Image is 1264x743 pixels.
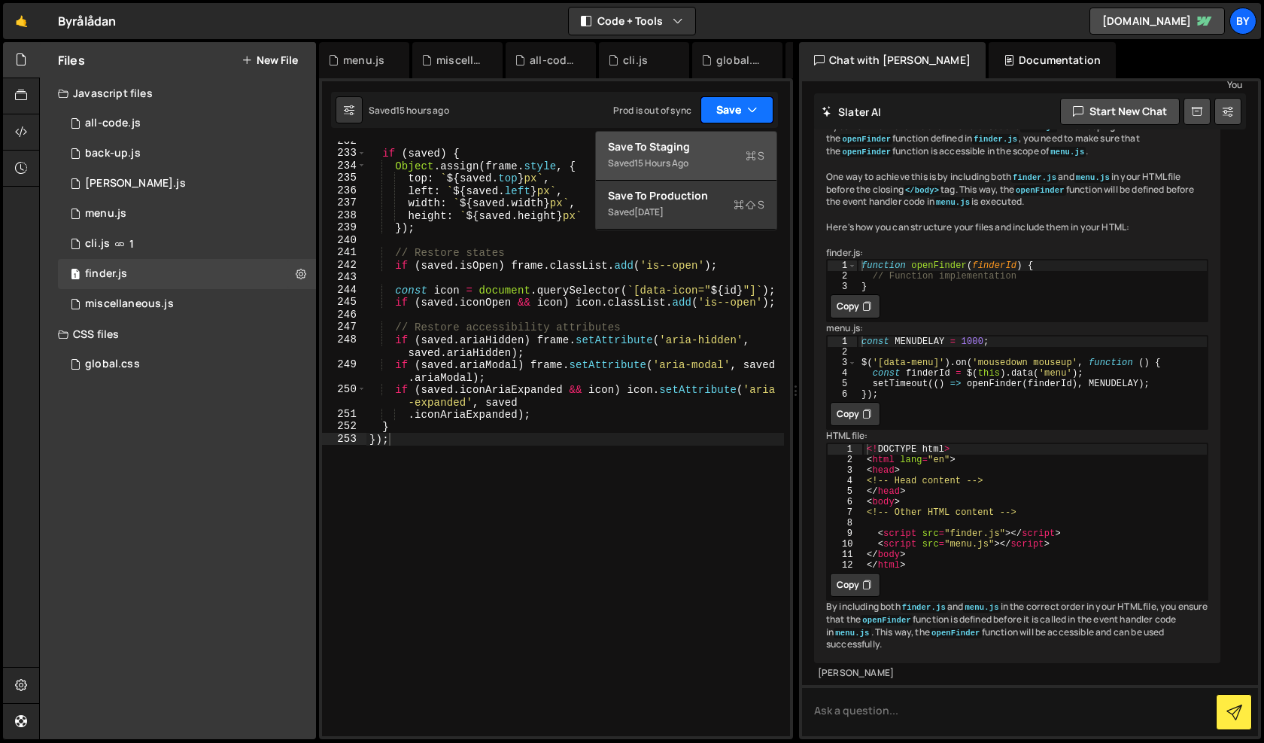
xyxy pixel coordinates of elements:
button: Save to StagingS Saved15 hours ago [596,132,776,181]
div: 240 [322,234,366,247]
button: Save to ProductionS Saved[DATE] [596,181,776,230]
code: menu.js [1049,147,1086,157]
button: Start new chat [1060,98,1180,125]
span: S [746,148,764,163]
div: Save to Staging [608,139,764,154]
div: 1 [828,336,857,347]
div: 234 [322,160,366,172]
div: 1 [828,444,862,455]
button: Copy [830,402,880,426]
div: 244 [322,284,366,297]
div: finder.js [85,267,127,281]
span: S [734,197,764,212]
div: 1 [828,260,857,271]
div: 10 [828,539,862,550]
div: You [843,77,1242,93]
a: 🤙 [3,3,40,39]
div: 3 [828,282,857,292]
div: If you want to move the event handler code to while keeping the function defined in , you need to... [814,108,1220,664]
div: 5 [828,486,862,497]
div: 243 [322,271,366,284]
code: openFinder [840,134,892,145]
div: Documentation [989,42,1116,78]
div: 10338/45237.js [58,289,316,319]
div: Javascript files [40,78,316,108]
div: miscellaneous.js [436,53,485,68]
div: Save to Production [608,188,764,203]
div: Saved [369,104,449,117]
div: 245 [322,296,366,309]
span: 1 [129,238,134,250]
code: openFinder [1014,185,1066,196]
div: 10338/23371.js [58,229,316,259]
div: 251 [322,408,366,421]
div: Saved [608,203,764,221]
div: Prod is out of sync [613,104,691,117]
a: [DOMAIN_NAME] [1089,8,1225,35]
code: openFinder [861,615,913,626]
code: menu.js [834,628,871,638]
div: 253 [322,433,366,446]
div: 238 [322,209,366,222]
div: 2 [828,347,857,358]
div: miscellaneous.js [85,297,174,311]
code: menu.js [963,602,1000,613]
code: </body> [904,185,940,196]
div: 250 [322,383,366,408]
div: 3 [828,358,857,368]
div: 2 [828,455,862,465]
div: 9 [828,528,862,539]
div: all-code.js [85,117,141,130]
h2: Slater AI [822,105,882,119]
div: [PERSON_NAME] [818,667,1217,680]
div: 15 hours ago [396,104,449,117]
div: 10338/35579.js [58,108,316,139]
div: 248 [322,333,366,358]
div: Byrålådan [58,12,116,30]
div: 10338/45267.js [58,139,316,169]
div: 4 [828,476,862,486]
div: back-up.js [85,147,141,160]
div: 8 [828,518,862,528]
code: openFinder [930,628,982,638]
div: 10338/24973.js [58,259,316,289]
div: 235 [322,172,366,184]
code: menu.js [934,197,971,208]
div: [DATE] [634,206,664,218]
a: By [1229,8,1256,35]
div: 249 [322,358,366,383]
code: finder.js [1011,172,1058,183]
button: Copy [830,573,880,597]
div: 6 [828,497,862,507]
div: 10338/45273.js [58,169,316,199]
div: 15 hours ago [634,157,688,169]
button: Save [700,96,773,123]
div: 247 [322,321,366,333]
div: [PERSON_NAME].js [85,177,186,190]
div: 236 [322,184,366,197]
div: 237 [322,196,366,209]
div: menu.js [343,53,384,68]
div: 11 [828,550,862,560]
div: cli.js [623,53,648,68]
code: openFinder [840,147,892,157]
div: 12 [828,560,862,571]
div: 246 [322,309,366,321]
div: global.css [85,358,140,371]
div: 7 [828,507,862,518]
span: 1 [71,269,80,282]
button: Code + Tools [569,8,695,35]
div: global.css [716,53,764,68]
div: 233 [322,147,366,160]
div: cli.js [85,237,110,251]
div: 10338/45238.js [58,199,316,229]
div: 252 [322,420,366,433]
code: menu.js [1074,172,1111,183]
div: CSS files [40,319,316,349]
div: Saved [608,154,764,172]
div: 242 [322,259,366,272]
code: finder.js [901,602,947,613]
div: 5 [828,379,857,389]
button: Copy [830,294,880,318]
